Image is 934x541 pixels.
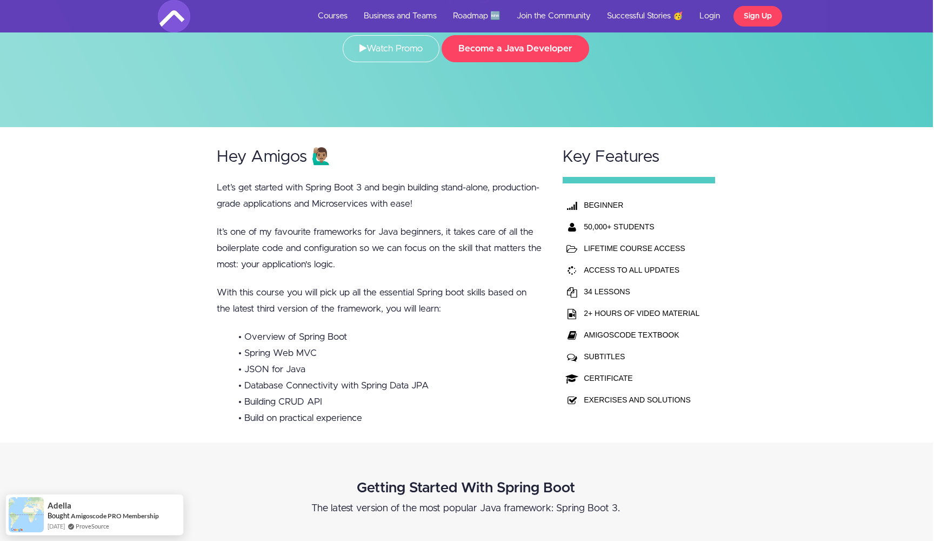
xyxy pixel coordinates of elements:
[581,216,702,237] th: 50,000+ STUDENTS
[217,148,542,166] h2: Hey Amigos 🙋🏽‍♂️
[343,35,439,62] a: Watch Promo
[581,302,702,324] td: 2+ HOURS OF VIDEO MATERIAL
[238,410,542,426] li: • Build on practical experience
[581,367,702,389] td: CERTIFICATE
[217,180,542,212] p: Let’s get started with Spring Boot 3 and begin building stand-alone, production-grade application...
[9,497,44,532] img: provesource social proof notification image
[581,259,702,281] td: ACCESS TO ALL UPDATES
[581,194,702,216] th: BEGINNER
[442,35,589,62] button: Become a Java Developer
[563,148,715,166] h2: Key Features
[217,285,542,317] p: With this course you will pick up all the essential Spring boot skills based on the latest third ...
[48,511,70,520] span: Bought
[48,522,65,531] span: [DATE]
[238,378,542,394] li: • Database Connectivity with Spring Data JPA
[238,361,542,378] li: • JSON for Java
[71,511,159,520] a: Amigoscode PRO Membership
[581,324,702,346] td: AMIGOSCODE TEXTBOOK
[48,501,71,510] span: Adella
[581,389,702,411] td: EXERCISES AND SOLUTIONS
[157,480,775,496] h2: Getting Started With Spring Boot
[157,501,775,516] p: ​The latest version of the most popular Java framework: Spring Boot 3.
[76,523,109,530] a: ProveSource
[581,281,702,302] td: 34 LESSONS
[581,346,702,367] td: SUBTITLES
[238,394,542,410] li: • Building CRUD API
[217,224,542,273] p: It’s one of my favourite frameworks for Java beginners, it takes care of all the boilerplate code...
[581,237,702,259] td: LIFETIME COURSE ACCESS
[733,6,782,27] a: Sign Up
[238,329,542,345] li: • Overview of Spring Boot
[238,345,542,361] li: • Spring Web MVC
